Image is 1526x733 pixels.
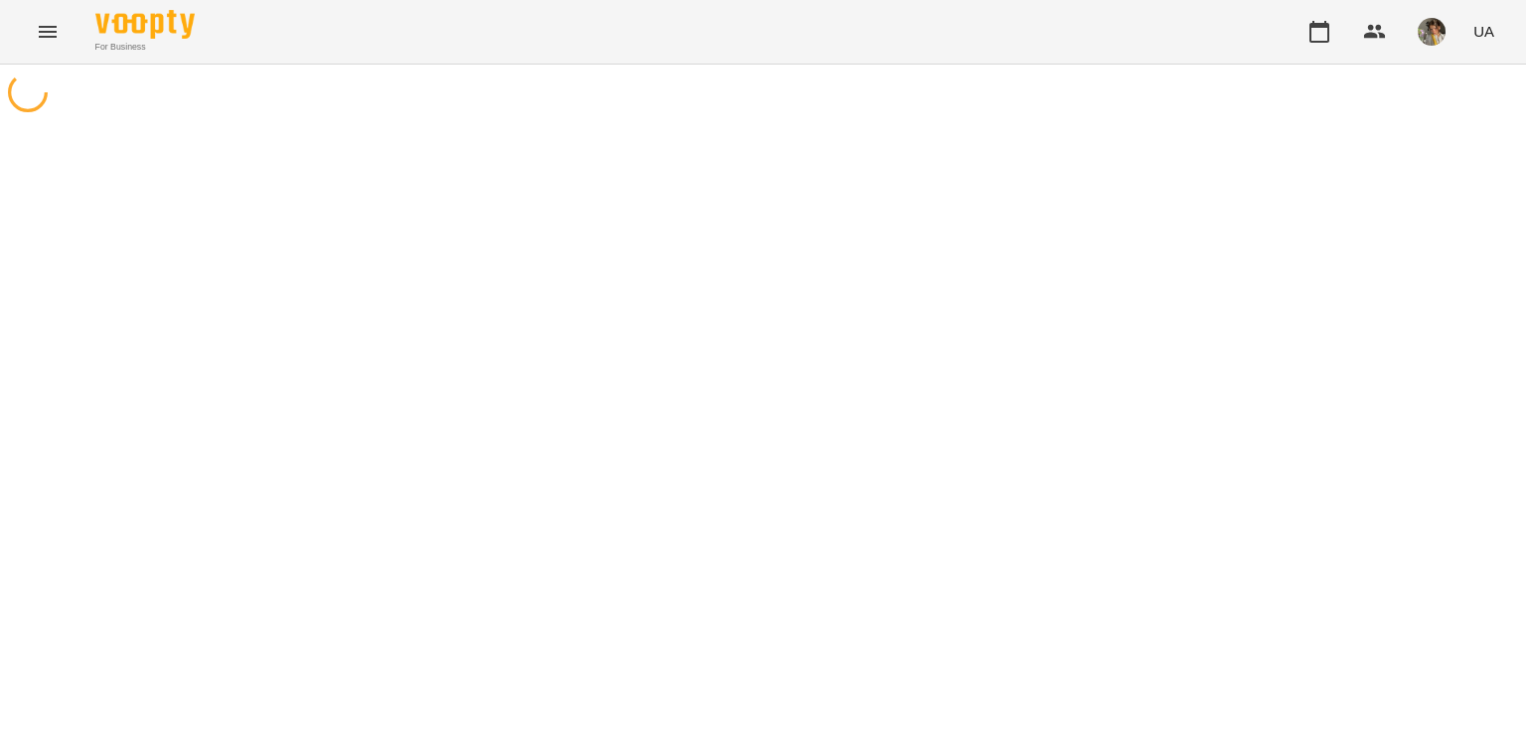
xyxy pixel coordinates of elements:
[24,8,72,56] button: Menu
[1418,18,1446,46] img: 084cbd57bb1921baabc4626302ca7563.jfif
[1465,13,1502,50] button: UA
[1473,21,1494,42] span: UA
[95,10,195,39] img: Voopty Logo
[95,41,195,54] span: For Business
